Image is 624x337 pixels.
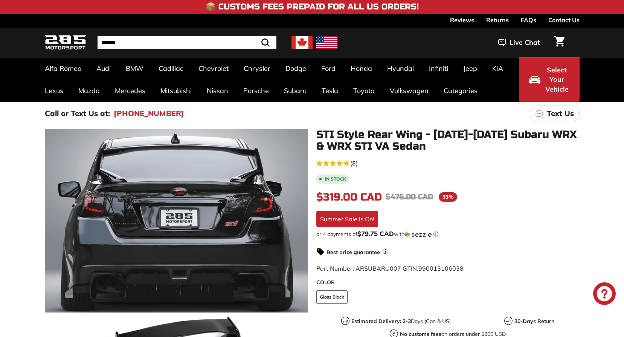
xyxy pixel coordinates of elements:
[314,80,346,102] a: Tesla
[45,34,86,52] img: Logo_285_Motorsport_areodynamics_components
[386,192,433,202] span: $476.00 CAD
[343,57,380,80] a: Honda
[151,57,191,80] a: Cadillac
[98,36,276,49] input: Search
[118,57,151,80] a: BMW
[404,231,432,238] img: Sezzle
[325,177,346,181] b: In stock
[199,80,236,102] a: Nissan
[326,249,380,256] strong: Best price guarantee
[350,159,358,168] span: (8)
[316,230,580,238] div: or 4 payments of with
[521,14,536,26] a: FAQs
[418,265,464,272] span: 990013106038
[316,279,580,286] label: COLOR
[519,57,580,102] button: Select Your Vehicle
[346,80,382,102] a: Toyota
[456,57,485,80] a: Jeep
[530,106,580,121] a: Text Us
[191,57,236,80] a: Chevrolet
[107,80,153,102] a: Mercedes
[486,14,509,26] a: Returns
[382,248,389,255] span: i
[439,192,457,202] span: 33%
[45,108,110,119] p: Call or Text Us at:
[550,30,569,55] a: Cart
[510,38,540,47] span: Live Chat
[421,57,456,80] a: Infiniti
[37,80,71,102] a: Lexus
[114,108,184,119] a: [PHONE_NUMBER]
[71,80,107,102] a: Mazda
[450,14,474,26] a: Reviews
[276,80,314,102] a: Subaru
[380,57,421,80] a: Hyundai
[278,57,314,80] a: Dodge
[153,80,199,102] a: Mitsubishi
[382,80,436,102] a: Volkswagen
[514,318,554,325] strong: 30-Days Return
[351,318,411,325] strong: Estimated Delivery: 2-3
[547,108,574,119] p: Text Us
[436,80,485,102] a: Categories
[316,191,382,204] span: $319.00 CAD
[316,158,580,168] a: 4.6 rating (8 votes)
[548,14,580,26] a: Contact Us
[316,265,464,272] span: Part Number: ARSUBARU007 GTIN:
[37,57,89,80] a: Alfa Romeo
[236,57,278,80] a: Chrysler
[485,57,511,80] a: KIA
[351,317,451,325] p: Days (Can & US)
[316,230,580,238] div: or 4 payments of$79.75 CADwithSezzle Click to learn more about Sezzle
[314,57,343,80] a: Ford
[544,65,570,94] span: Select Your Vehicle
[236,80,276,102] a: Porsche
[89,57,118,80] a: Audi
[206,2,419,11] h4: 📦 Customs Fees Prepaid for All US Orders!
[591,282,618,307] inbox-online-store-chat: Shopify online store chat
[316,129,580,152] h1: STI Style Rear Wing - [DATE]-[DATE] Subaru WRX & WRX STI VA Sedan
[357,230,394,237] span: $79.75 CAD
[488,33,550,52] button: Live Chat
[316,211,378,227] div: Summer Sale is On!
